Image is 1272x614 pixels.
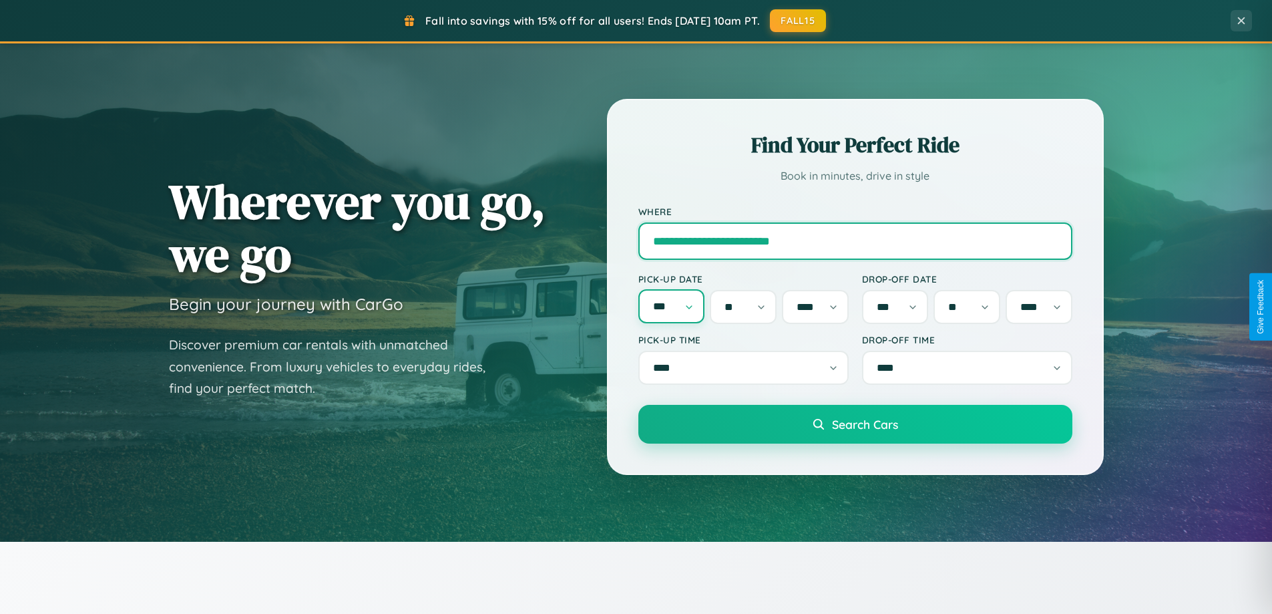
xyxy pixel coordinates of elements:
[425,14,760,27] span: Fall into savings with 15% off for all users! Ends [DATE] 10am PT.
[169,334,503,400] p: Discover premium car rentals with unmatched convenience. From luxury vehicles to everyday rides, ...
[862,334,1072,345] label: Drop-off Time
[169,294,403,314] h3: Begin your journey with CarGo
[638,405,1072,444] button: Search Cars
[638,273,849,285] label: Pick-up Date
[638,130,1072,160] h2: Find Your Perfect Ride
[1256,280,1265,334] div: Give Feedback
[638,166,1072,186] p: Book in minutes, drive in style
[862,273,1072,285] label: Drop-off Date
[832,417,898,432] span: Search Cars
[169,175,546,281] h1: Wherever you go, we go
[638,334,849,345] label: Pick-up Time
[770,9,826,32] button: FALL15
[638,206,1072,217] label: Where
